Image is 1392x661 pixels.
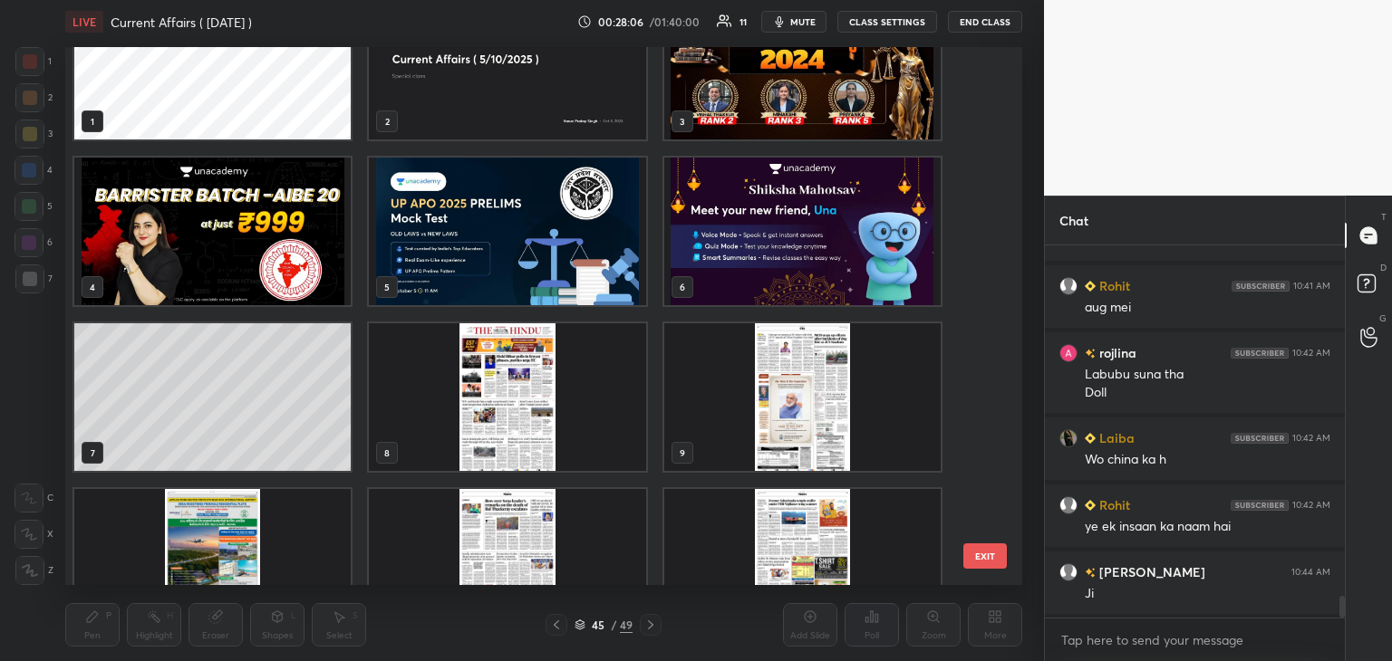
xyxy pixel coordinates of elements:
h6: Rohit [1096,495,1130,514]
img: 4P8fHbbgJtejmAAAAAElFTkSuQmCC [1231,433,1289,444]
button: End Class [948,11,1022,33]
img: 17596396310ZV1HH.pdf [664,489,941,637]
img: 17596396310ZV1HH.pdf [74,489,351,637]
img: default.png [1059,563,1078,581]
p: Chat [1045,196,1103,244]
div: 11 [739,17,747,26]
button: mute [761,11,826,33]
button: EXIT [963,543,1007,569]
div: Ji [1085,585,1330,603]
div: Labubu suna tha [1085,366,1330,384]
div: 3 [15,120,53,148]
div: 5 [14,192,53,221]
div: Z [15,556,53,585]
img: 17596396310ZV1HH.pdf [664,323,941,471]
div: 1 [15,47,52,76]
div: 10:42 AM [1292,348,1330,359]
img: 3 [1059,344,1078,362]
img: default.png [1059,277,1078,295]
div: 10:42 AM [1292,433,1330,444]
img: no-rating-badge.077c3623.svg [1085,568,1096,578]
img: 4P8fHbbgJtejmAAAAAElFTkSuQmCC [1232,281,1290,292]
p: D [1380,261,1387,274]
img: 1759639612JV6HZ3.pdf [369,158,645,305]
h6: [PERSON_NAME] [1096,562,1205,581]
h6: Laiba [1096,428,1135,447]
div: grid [1045,245,1345,618]
h6: rojlina [1096,343,1136,362]
img: 4P8fHbbgJtejmAAAAAElFTkSuQmCC [1231,500,1289,511]
div: 4 [14,156,53,185]
div: 10:42 AM [1292,500,1330,511]
div: Wo china ka h [1085,451,1330,469]
h4: Current Affairs ( [DATE] ) [111,14,252,31]
button: CLASS SETTINGS [837,11,937,33]
div: ye ek insaan ka naam hai [1085,518,1330,536]
h6: Rohit [1096,276,1130,295]
span: mute [790,15,816,28]
img: no-rating-badge.077c3623.svg [1085,349,1096,359]
p: G [1379,311,1387,325]
img: db20228b9edd4c0481539d9b1aeddc0e.jpg [1059,429,1078,447]
div: 2 [15,83,53,112]
img: 4P8fHbbgJtejmAAAAAElFTkSuQmCC [1231,348,1289,359]
div: X [14,520,53,549]
img: Learner_Badge_beginner_1_8b307cf2a0.svg [1085,281,1096,292]
div: C [14,484,53,513]
div: 10:41 AM [1293,281,1330,292]
div: LIVE [65,11,103,33]
div: Doll [1085,384,1330,402]
div: 6 [14,228,53,257]
img: 17596396310ZV1HH.pdf [369,323,645,471]
div: aug mei [1085,299,1330,317]
img: Learner_Badge_beginner_1_8b307cf2a0.svg [1085,433,1096,444]
div: 45 [589,619,607,630]
img: default.png [1059,496,1078,514]
div: 10:44 AM [1291,567,1330,578]
img: 1759639612JV6HZ3.pdf [74,158,351,305]
p: T [1381,210,1387,224]
img: 17596396310ZV1HH.pdf [369,489,645,637]
div: 7 [15,264,53,293]
img: Learner_Badge_beginner_1_8b307cf2a0.svg [1085,500,1096,511]
div: grid [65,47,991,585]
div: 49 [620,617,633,633]
div: / [611,619,616,630]
img: 1759639612JV6HZ3.pdf [664,158,941,305]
